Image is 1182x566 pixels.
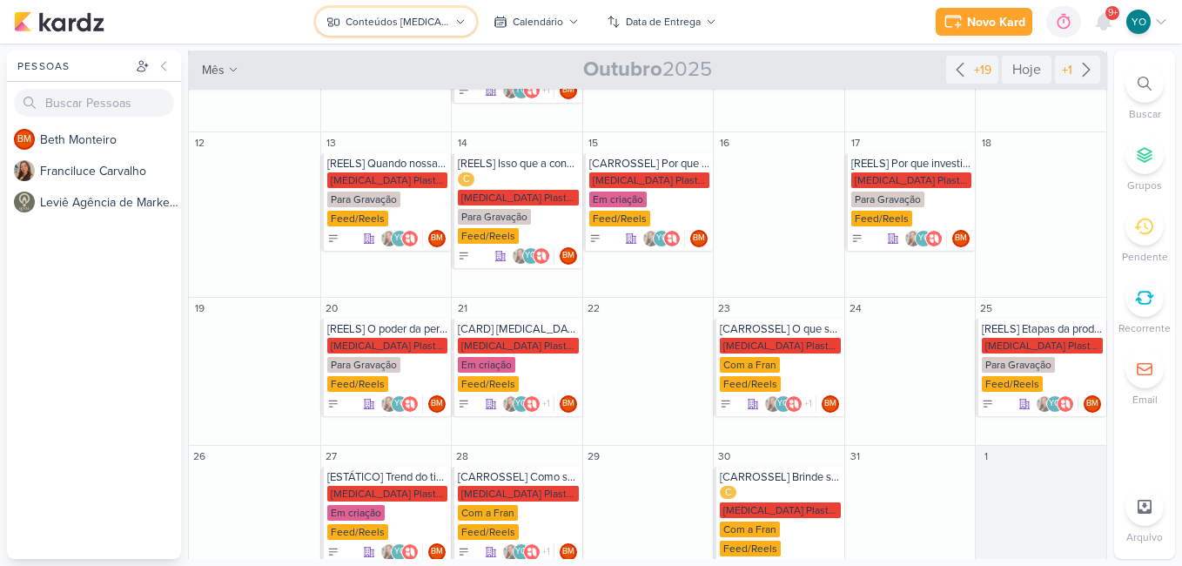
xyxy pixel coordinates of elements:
[822,395,839,413] div: Responsável: Beth Monteiro
[656,234,668,243] p: YO
[380,230,423,247] div: Colaboradores: Franciluce Carvalho, Yasmin Oliveira, Allegra Plásticos e Brindes Personalizados
[560,543,577,561] div: Responsável: Beth Monteiro
[720,541,781,556] div: Feed/Reels
[458,228,519,244] div: Feed/Reels
[428,543,446,561] div: Responsável: Beth Monteiro
[458,470,579,484] div: [CARROSSEL] Como sua marca pode ser lembrada todos os dias
[1084,395,1101,413] div: Beth Monteiro
[327,172,448,188] div: [MEDICAL_DATA] Plasticos PJ
[431,400,443,408] p: BM
[982,338,1103,354] div: [MEDICAL_DATA] Plasticos PJ
[401,395,419,413] img: Allegra Plásticos e Brindes Personalizados
[653,230,670,247] div: Yasmin Oliveira
[1057,395,1074,413] img: Allegra Plásticos e Brindes Personalizados
[803,397,812,411] span: +1
[560,543,577,561] div: Beth Monteiro
[327,470,448,484] div: [ESTÁTICO] Trend do tik tok
[522,247,540,265] div: Yasmin Oliveira
[327,192,400,207] div: Para Gravação
[202,61,225,79] span: mês
[918,234,930,243] p: YO
[458,322,579,336] div: [CARD] Allegra Plásticos entrega qualidade do início ao fim
[513,543,530,561] div: Yasmin Oliveira
[431,548,443,556] p: BM
[525,252,536,260] p: YO
[936,8,1032,36] button: Novo Kard
[523,82,541,99] img: Allegra Plásticos e Brindes Personalizados
[513,82,530,99] div: Yasmin Oliveira
[977,448,995,465] div: 1
[458,209,531,225] div: Para Gravação
[502,82,554,99] div: Colaboradores: Franciluce Carvalho, Yasmin Oliveira, Allegra Plásticos e Brindes Personalizados, ...
[327,211,388,226] div: Feed/Reels
[1132,14,1146,30] p: YO
[970,61,995,79] div: +19
[967,13,1025,31] div: Novo Kard
[515,400,527,408] p: YO
[1126,529,1163,545] p: Arquivo
[851,157,972,171] div: [REELS] Por que investir em brindes corporativos personalizados?
[458,250,470,262] div: A Fazer
[977,300,995,317] div: 25
[589,232,601,245] div: A Fazer
[191,300,208,317] div: 19
[458,398,470,410] div: A Fazer
[585,134,602,152] div: 15
[589,192,647,207] div: Em criação
[428,230,446,247] div: Beth Monteiro
[642,230,685,247] div: Colaboradores: Franciluce Carvalho, Yasmin Oliveira, Allegra Plásticos e Brindes Personalizados
[583,57,662,82] strong: Outubro
[851,232,863,245] div: A Fazer
[589,211,650,226] div: Feed/Reels
[428,543,446,561] div: Beth Monteiro
[1127,178,1162,193] p: Grupos
[327,232,339,245] div: A Fazer
[1114,64,1175,122] li: Ctrl + F
[562,86,574,95] p: BM
[323,448,340,465] div: 27
[327,486,448,502] div: [MEDICAL_DATA] Plasticos PJ
[1058,61,1076,79] div: +1
[513,395,530,413] div: Yasmin Oliveira
[952,230,970,247] div: Beth Monteiro
[982,376,1043,392] div: Feed/Reels
[1036,395,1078,413] div: Colaboradores: Franciluce Carvalho, Yasmin Oliveira, Allegra Plásticos e Brindes Personalizados
[720,502,841,518] div: [MEDICAL_DATA] Plasticos PJ
[1036,395,1053,413] img: Franciluce Carvalho
[523,543,541,561] img: Allegra Plásticos e Brindes Personalizados
[40,162,181,180] div: F r a n c i l u c e C a r v a l h o
[589,172,710,188] div: [MEDICAL_DATA] Plasticos PJ
[851,172,972,188] div: [MEDICAL_DATA] Plasticos PJ
[693,234,705,243] p: BM
[327,157,448,171] div: [REELS] Quando nossa equipe vê a menina do marketing chegando.
[14,58,132,74] div: Pessoas
[690,230,708,247] div: Responsável: Beth Monteiro
[512,247,529,265] img: Franciluce Carvalho
[327,546,339,558] div: A Fazer
[458,486,579,502] div: [MEDICAL_DATA] Plasticos PJ
[14,160,35,181] img: Franciluce Carvalho
[720,470,841,484] div: [CARROSSEL] Brinde sem personalização x Brinde Allegra
[523,395,541,413] img: Allegra Plásticos e Brindes Personalizados
[982,322,1103,336] div: [REELS] Etapas da produção Allegra: da fábrica até a entrega.
[428,395,446,413] div: Beth Monteiro
[401,543,419,561] img: Allegra Plásticos e Brindes Personalizados
[191,134,208,152] div: 12
[394,234,406,243] p: YO
[562,400,574,408] p: BM
[327,398,339,410] div: A Fazer
[1132,392,1158,408] p: Email
[560,395,577,413] div: Beth Monteiro
[1126,10,1151,34] div: Yasmin Oliveira
[1108,6,1118,20] span: 9+
[642,230,660,247] img: Franciluce Carvalho
[512,247,554,265] div: Colaboradores: Franciluce Carvalho, Yasmin Oliveira, Allegra Plásticos e Brindes Personalizados
[720,376,781,392] div: Feed/Reels
[541,84,550,98] span: +1
[1129,106,1161,122] p: Buscar
[977,134,995,152] div: 18
[1002,56,1051,84] div: Hoje
[715,448,733,465] div: 30
[458,524,519,540] div: Feed/Reels
[1086,400,1098,408] p: BM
